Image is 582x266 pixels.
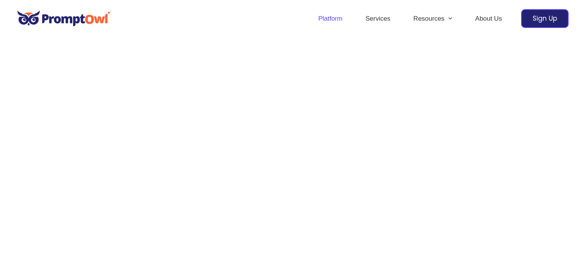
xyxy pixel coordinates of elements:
[464,5,513,32] a: About Us
[354,5,402,32] a: Services
[402,5,464,32] a: ResourcesMenu Toggle
[521,9,569,28] a: Sign Up
[445,5,452,32] span: Menu Toggle
[307,5,354,32] a: Platform
[307,5,513,32] nav: Site Navigation: Header
[13,5,115,32] img: promptowl.ai logo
